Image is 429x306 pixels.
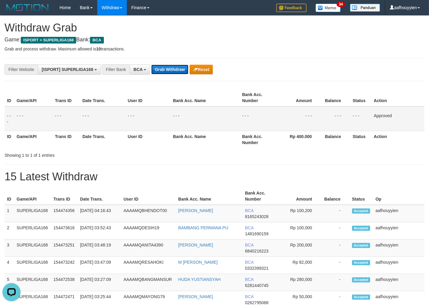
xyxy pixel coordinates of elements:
th: Bank Acc. Name [176,188,242,205]
button: Grab Withdraw [151,65,188,74]
td: SUPERLIGA168 [14,240,51,257]
img: Feedback.jpg [276,4,306,12]
td: - - - [5,106,14,131]
span: Accepted [352,260,370,265]
th: Status [350,89,371,106]
h1: 15 Latest Withdraw [5,171,424,183]
td: Rp 82,000 [279,257,321,274]
span: Accepted [352,277,370,282]
th: Game/API [14,188,51,205]
th: Bank Acc. Number [240,89,277,106]
img: panduan.png [350,4,380,12]
span: BCA [245,260,254,265]
td: AAAAMQBANGMANSUR [121,274,176,291]
th: Op [373,188,424,205]
span: BCA [245,208,254,213]
td: AAAAMQRESAHOKI [121,257,176,274]
td: 154474356 [51,205,78,222]
a: HUDA YUSTIANSYAH [178,277,220,282]
span: 34 [337,2,345,7]
button: [ISPORT] SUPERLIGA168 [38,64,101,75]
div: Filter Website [5,64,38,75]
td: [DATE] 04:16:43 [78,205,121,222]
th: Status [350,131,371,148]
a: BAMBANG PERMANA PU [178,225,228,230]
th: Bank Acc. Number [243,188,279,205]
th: Game/API [14,89,53,106]
td: - - - [240,106,277,131]
td: 4 [5,257,14,274]
td: AAAAMQBHENDOT00 [121,205,176,222]
th: Trans ID [53,89,80,106]
span: BCA [133,67,142,72]
span: Copy 8165243028 to clipboard [245,214,269,219]
td: - - - [277,106,321,131]
th: ID [5,89,14,106]
span: Copy 1481690159 to clipboard [245,231,269,236]
td: AAAAMQANITA4390 [121,240,176,257]
td: AAAAMQDESIH19 [121,222,176,240]
td: [DATE] 03:52:43 [78,222,121,240]
span: ISPORT > SUPERLIGA168 [21,37,76,43]
th: Date Trans. [80,89,125,106]
td: - - - [321,106,350,131]
span: Copy 0262795088 to clipboard [245,300,269,305]
td: 154473242 [51,257,78,274]
th: Balance [321,89,350,106]
th: Rp 400.000 [277,131,321,148]
td: SUPERLIGA168 [14,274,51,291]
td: aafhouyyien [373,222,424,240]
h4: Game: Bank: [5,37,424,43]
td: - [321,205,350,222]
span: BCA [245,243,254,247]
td: aafhouyyien [373,240,424,257]
th: User ID [125,89,171,106]
span: Accepted [352,226,370,231]
td: Approved [371,106,424,131]
td: - [321,274,350,291]
td: aafhouyyien [373,257,424,274]
td: - - - [14,106,53,131]
td: 1 [5,205,14,222]
button: BCA [130,64,150,75]
th: Balance [321,131,350,148]
span: Copy 6281440745 to clipboard [245,283,269,288]
td: SUPERLIGA168 [14,222,51,240]
th: Bank Acc. Name [171,131,240,148]
span: Accepted [352,208,370,214]
td: - - - [125,106,171,131]
a: [PERSON_NAME] [178,243,213,247]
th: Date Trans. [80,131,125,148]
th: Status [350,188,373,205]
th: Bank Acc. Name [171,89,240,106]
td: - [321,257,350,274]
span: [ISPORT] SUPERLIGA168 [42,67,93,72]
span: BCA [245,277,254,282]
button: Reset [190,65,213,74]
th: Trans ID [53,131,80,148]
div: Showing 1 to 1 of 1 entries [5,150,174,158]
td: - [321,222,350,240]
td: [DATE] 03:47:09 [78,257,121,274]
td: Rp 200,000 [279,240,321,257]
td: [DATE] 03:48:19 [78,240,121,257]
th: Balance [321,188,350,205]
span: BCA [90,37,104,43]
span: Copy 0332399321 to clipboard [245,266,269,271]
td: [DATE] 03:27:09 [78,274,121,291]
th: ID [5,131,14,148]
a: [PERSON_NAME] [178,294,213,299]
th: User ID [121,188,176,205]
th: Trans ID [51,188,78,205]
td: - - - [80,106,125,131]
img: Button%20Memo.svg [315,4,341,12]
td: Rp 280,000 [279,274,321,291]
td: 154472538 [51,274,78,291]
p: Grab and process withdraw. Maximum allowed is transactions. [5,46,424,52]
span: Copy 6840216223 to clipboard [245,249,269,253]
td: 154473251 [51,240,78,257]
img: MOTION_logo.png [5,3,50,12]
th: Bank Acc. Number [240,131,277,148]
span: Accepted [352,243,370,248]
td: aafhouyyien [373,274,424,291]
